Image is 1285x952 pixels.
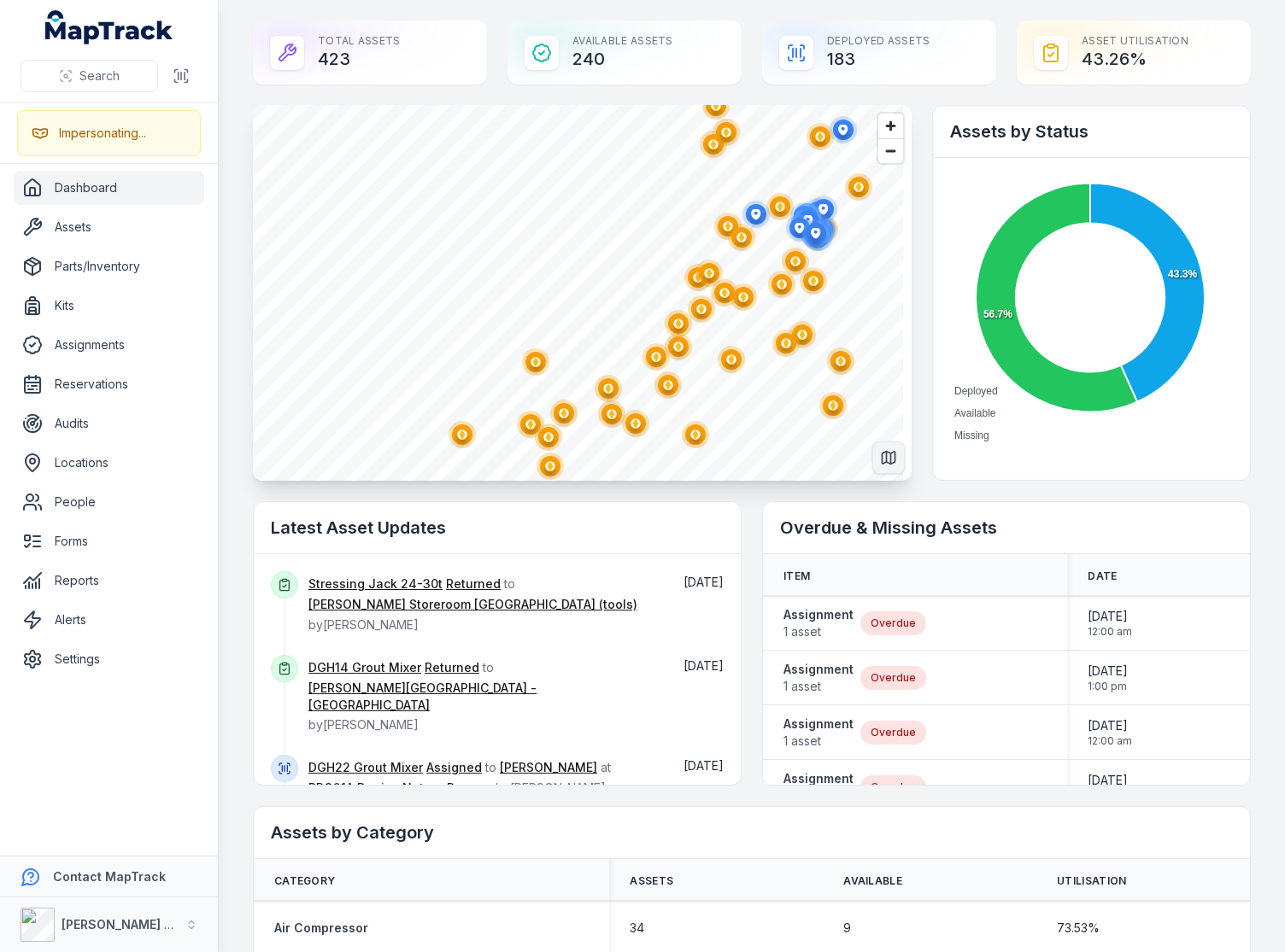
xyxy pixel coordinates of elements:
[783,606,854,640] a: Assignment1 asset
[21,60,158,92] button: Search
[783,715,854,750] a: Assignment1 asset
[62,917,202,932] strong: [PERSON_NAME] Group
[1088,663,1128,680] span: [DATE]
[14,249,204,283] a: Parts/Inventory
[954,429,989,441] span: Missing
[630,920,644,937] span: 34
[500,759,597,776] a: [PERSON_NAME]
[860,611,926,635] div: Overdue
[860,775,926,799] div: Overdue
[308,596,637,613] a: [PERSON_NAME] Storeroom [GEOGRAPHIC_DATA] (tools)
[783,623,854,640] span: 1 asset
[783,770,854,787] strong: Assignment
[1088,608,1132,625] span: [DATE]
[1088,717,1132,748] time: 14/09/2025, 12:00:00 am
[783,661,854,695] a: Assignment1 asset
[53,869,166,884] strong: Contact MapTrack
[14,603,204,637] a: Alerts
[79,67,120,85] span: Search
[14,564,204,598] a: Reports
[783,661,854,678] strong: Assignment
[446,575,501,593] a: Returned
[684,658,724,673] time: 22/09/2025, 8:47:07 am
[308,659,421,676] a: DGH14 Grout Mixer
[1088,717,1132,734] span: [DATE]
[308,780,496,797] a: BRO21A Berrico Nature Reserve
[271,516,724,540] h2: Latest Asset Updates
[1057,874,1126,888] span: Utilisation
[843,920,851,937] span: 9
[14,328,204,362] a: Assignments
[872,441,905,474] button: Switch to Map View
[1088,569,1117,583] span: Date
[308,575,443,593] a: Stressing Jack 24-30t
[780,516,1233,540] h2: Overdue & Missing Assets
[14,210,204,244] a: Assets
[14,485,204,519] a: People
[954,385,998,397] span: Deployed
[783,715,854,733] strong: Assignment
[426,759,482,776] a: Assigned
[954,407,995,419] span: Available
[684,758,724,773] time: 22/09/2025, 8:08:20 am
[271,821,1233,844] h2: Assets by Category
[308,680,659,714] a: [PERSON_NAME][GEOGRAPHIC_DATA] - [GEOGRAPHIC_DATA]
[14,524,204,558] a: Forms
[253,105,903,481] canvas: Map
[14,289,204,323] a: Kits
[1088,772,1132,803] time: 13/09/2025, 12:00:00 am
[308,660,659,732] span: to by [PERSON_NAME]
[14,446,204,480] a: Locations
[783,770,854,804] a: Assignment
[1088,608,1132,639] time: 31/07/2025, 12:00:00 am
[45,10,173,44] a: MapTrack
[684,575,724,589] span: [DATE]
[950,120,1233,143] h2: Assets by Status
[1088,772,1132,789] span: [DATE]
[783,606,854,623] strong: Assignment
[14,406,204,441] a: Audits
[308,576,637,632] span: to by [PERSON_NAME]
[783,733,854,750] span: 1 asset
[878,138,903,163] button: Zoom out
[843,874,902,888] span: Available
[684,658,724,673] span: [DATE]
[860,721,926,745] div: Overdue
[425,659,479,676] a: Returned
[783,569,810,583] span: Item
[14,642,204,676] a: Settings
[684,758,724,773] span: [DATE]
[14,171,204,205] a: Dashboard
[308,760,611,795] span: to at by [PERSON_NAME]
[860,666,926,690] div: Overdue
[1088,625,1132,639] span: 12:00 am
[308,759,423,776] a: DGH22 Grout Mixer
[783,678,854,695] span: 1 asset
[684,575,724,589] time: 22/09/2025, 12:45:43 pm
[1057,920,1100,937] span: 73.53 %
[1088,734,1132,748] span: 12:00 am
[878,114,903,138] button: Zoom in
[59,125,146,142] div: Impersonating...
[274,920,368,937] a: Air Compressor
[1088,663,1128,693] time: 18/09/2025, 1:00:00 pm
[14,367,204,401] a: Reservations
[274,874,335,888] span: Category
[1088,680,1128,693] span: 1:00 pm
[630,874,673,888] span: Assets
